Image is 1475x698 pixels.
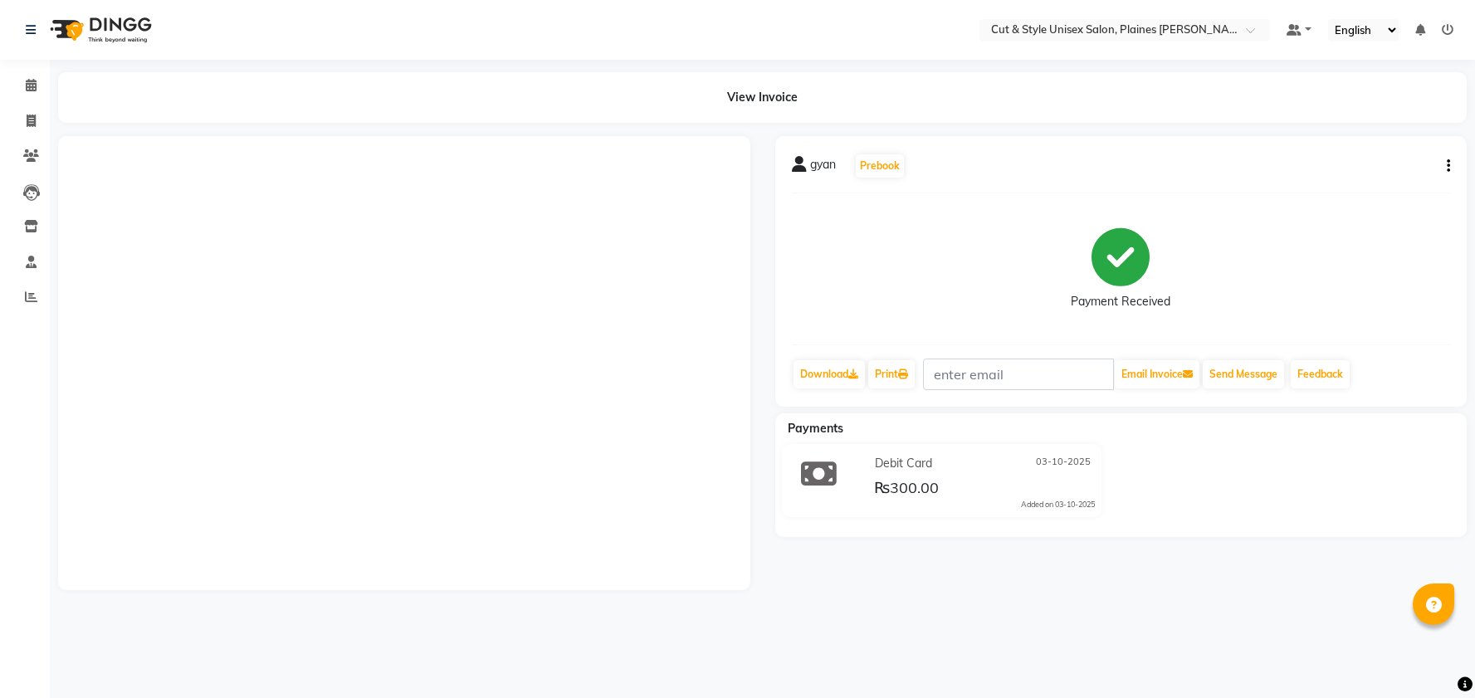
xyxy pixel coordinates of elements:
[42,7,156,53] img: logo
[1071,293,1170,310] div: Payment Received
[794,360,865,388] a: Download
[788,421,843,436] span: Payments
[1203,360,1284,388] button: Send Message
[868,360,915,388] a: Print
[874,478,939,501] span: ₨300.00
[875,455,932,472] span: Debit Card
[856,154,904,178] button: Prebook
[1021,499,1095,510] div: Added on 03-10-2025
[58,72,1467,123] div: View Invoice
[1405,632,1458,681] iframe: chat widget
[1291,360,1350,388] a: Feedback
[1115,360,1199,388] button: Email Invoice
[1036,455,1091,472] span: 03-10-2025
[923,359,1114,390] input: enter email
[810,156,836,179] span: gyan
